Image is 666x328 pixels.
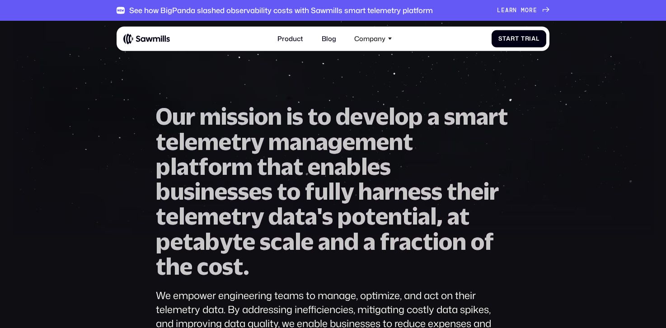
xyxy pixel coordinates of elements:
[338,204,352,229] span: p
[156,179,170,204] span: b
[498,35,502,42] span: S
[350,104,363,129] span: e
[305,179,314,204] span: f
[460,204,469,229] span: t
[506,35,511,42] span: a
[455,104,476,129] span: m
[233,229,243,254] span: t
[484,229,494,254] span: f
[363,104,376,129] span: v
[521,35,525,42] span: T
[295,204,305,229] span: t
[249,104,254,129] span: i
[344,229,359,254] span: d
[439,229,452,254] span: o
[533,7,537,14] span: e
[457,179,471,204] span: h
[444,104,455,129] span: s
[268,204,283,229] span: d
[201,179,215,204] span: n
[452,229,466,254] span: n
[186,104,195,129] span: r
[436,204,443,229] span: ,
[389,129,403,154] span: n
[423,229,433,254] span: t
[231,129,241,154] span: t
[277,179,287,204] span: t
[254,104,268,129] span: o
[241,204,251,229] span: r
[185,204,197,229] span: e
[286,104,292,129] span: i
[219,204,231,229] span: e
[272,30,308,48] a: Product
[483,179,489,204] span: i
[380,229,389,254] span: f
[447,179,457,204] span: t
[197,204,219,229] span: m
[249,179,262,204] span: e
[316,129,328,154] span: a
[502,35,507,42] span: t
[231,204,241,229] span: t
[389,104,395,129] span: l
[511,35,515,42] span: r
[227,104,238,129] span: s
[358,179,372,204] span: h
[328,179,334,204] span: l
[302,129,316,154] span: n
[412,204,418,229] span: i
[166,254,180,279] span: h
[375,204,388,229] span: e
[156,229,170,254] span: p
[222,254,233,279] span: s
[308,154,320,179] span: e
[292,104,303,129] span: s
[399,229,411,254] span: a
[349,30,397,48] div: Company
[283,204,295,229] span: a
[334,154,347,179] span: a
[342,129,355,154] span: e
[227,179,238,204] span: s
[268,104,282,129] span: n
[318,104,331,129] span: o
[305,204,317,229] span: a
[536,35,539,42] span: l
[177,154,189,179] span: a
[515,35,519,42] span: t
[447,204,460,229] span: a
[525,7,529,14] span: o
[471,229,484,254] span: o
[509,7,513,14] span: r
[178,204,185,229] span: l
[322,204,333,229] span: s
[199,154,208,179] span: f
[341,179,354,204] span: y
[367,154,380,179] span: e
[328,129,342,154] span: g
[185,129,197,154] span: e
[380,154,391,179] span: s
[241,129,251,154] span: r
[129,6,433,15] div: See how BigPanda slashed observability costs with Sawmills smart telemetry platform
[363,229,375,254] span: a
[221,104,227,129] span: i
[281,154,293,179] span: a
[408,179,421,204] span: e
[233,254,243,279] span: t
[243,254,249,279] span: .
[220,229,233,254] span: y
[497,7,549,14] a: Learnmore
[238,104,249,129] span: s
[208,154,222,179] span: o
[260,229,271,254] span: s
[231,154,253,179] span: m
[166,204,178,229] span: e
[219,129,231,154] span: e
[501,7,505,14] span: e
[488,104,498,129] span: r
[471,179,483,204] span: e
[195,179,201,204] span: i
[183,229,193,254] span: t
